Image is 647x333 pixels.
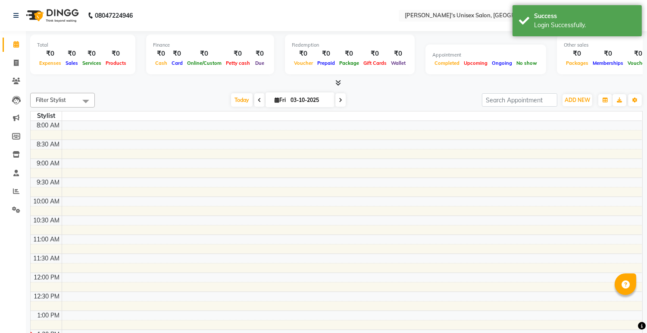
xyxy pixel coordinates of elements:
[31,111,62,121] div: Stylist
[564,60,591,66] span: Packages
[103,60,128,66] span: Products
[36,311,62,320] div: 1:00 PM
[337,49,361,59] div: ₹0
[534,21,635,30] div: Login Successfully.
[514,60,539,66] span: No show
[361,49,389,59] div: ₹0
[35,140,62,149] div: 8:30 AM
[462,60,490,66] span: Upcoming
[153,49,169,59] div: ₹0
[224,60,252,66] span: Petty cash
[591,49,625,59] div: ₹0
[224,49,252,59] div: ₹0
[153,60,169,66] span: Cash
[288,94,331,107] input: 2025-10-03
[153,41,267,49] div: Finance
[272,97,288,103] span: Fri
[292,41,408,49] div: Redemption
[32,254,62,263] div: 11:30 AM
[32,292,62,301] div: 12:30 PM
[490,60,514,66] span: Ongoing
[103,49,128,59] div: ₹0
[337,60,361,66] span: Package
[35,178,62,187] div: 9:30 AM
[315,60,337,66] span: Prepaid
[37,41,128,49] div: Total
[389,60,408,66] span: Wallet
[37,60,63,66] span: Expenses
[32,235,62,244] div: 11:00 AM
[32,216,62,225] div: 10:30 AM
[389,49,408,59] div: ₹0
[361,60,389,66] span: Gift Cards
[591,60,625,66] span: Memberships
[169,49,185,59] div: ₹0
[35,159,62,168] div: 9:00 AM
[563,94,592,106] button: ADD NEW
[22,3,81,28] img: logo
[432,51,539,59] div: Appointment
[564,49,591,59] div: ₹0
[534,12,635,21] div: Success
[80,49,103,59] div: ₹0
[253,60,266,66] span: Due
[565,97,590,103] span: ADD NEW
[185,60,224,66] span: Online/Custom
[95,3,133,28] b: 08047224946
[37,49,63,59] div: ₹0
[482,93,557,107] input: Search Appointment
[292,60,315,66] span: Voucher
[231,93,253,107] span: Today
[169,60,185,66] span: Card
[36,96,66,103] span: Filter Stylist
[35,121,62,130] div: 8:00 AM
[315,49,337,59] div: ₹0
[292,49,315,59] div: ₹0
[252,49,267,59] div: ₹0
[80,60,103,66] span: Services
[185,49,224,59] div: ₹0
[32,197,62,206] div: 10:00 AM
[432,60,462,66] span: Completed
[32,273,62,282] div: 12:00 PM
[63,49,80,59] div: ₹0
[63,60,80,66] span: Sales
